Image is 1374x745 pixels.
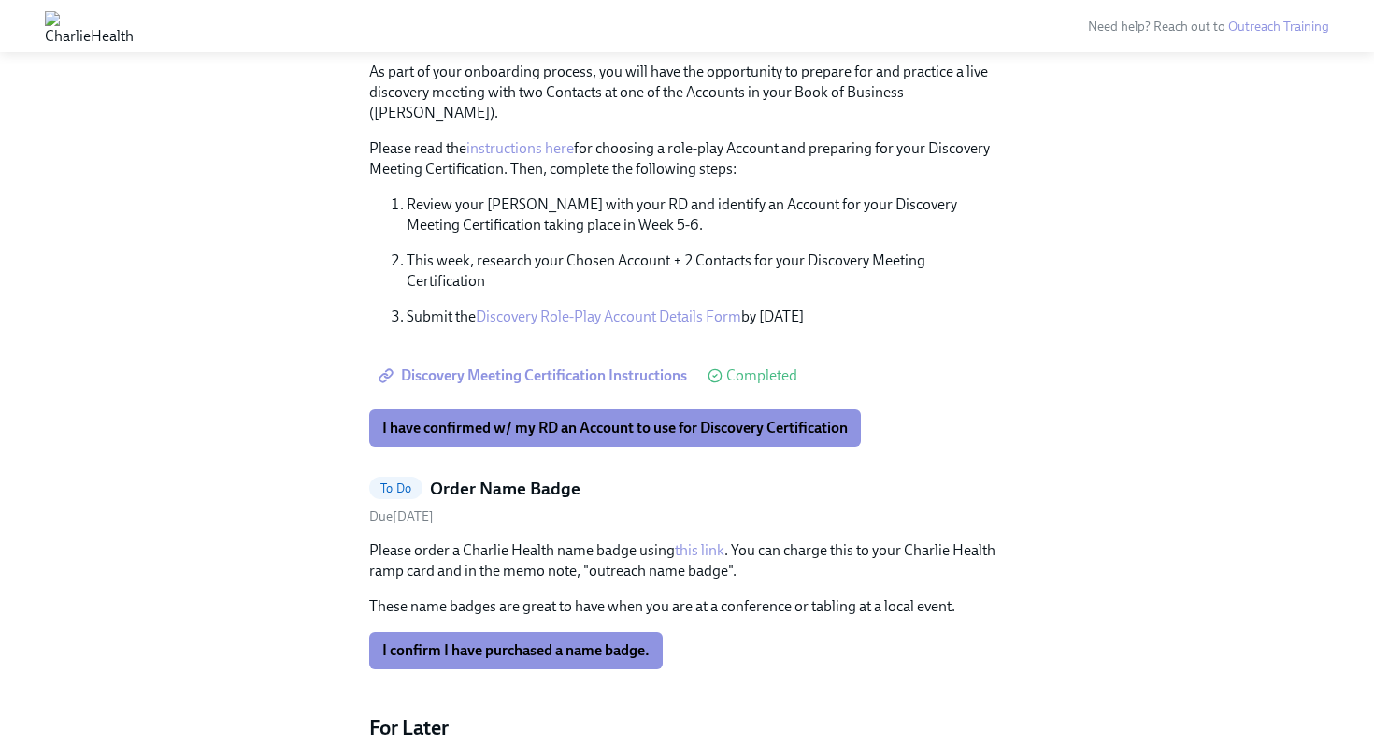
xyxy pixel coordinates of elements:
a: Discovery Meeting Certification Instructions [369,357,700,394]
p: These name badges are great to have when you are at a conference or tabling at a local event. [369,596,1005,617]
span: I confirm I have purchased a name badge. [382,641,650,660]
span: To Do [369,481,422,495]
h4: For Later [369,714,1005,742]
a: To DoOrder Name BadgeDue[DATE] [369,477,1005,526]
p: Please read the for choosing a role-play Account and preparing for your Discovery Meeting Certifi... [369,138,1005,179]
a: instructions here [466,139,574,157]
h5: Order Name Badge [430,477,580,501]
a: Outreach Training [1228,19,1329,35]
img: CharlieHealth [45,11,134,41]
button: I have confirmed w/ my RD an Account to use for Discovery Certification [369,409,861,447]
p: Review your [PERSON_NAME] with your RD and identify an Account for your Discovery Meeting Certifi... [407,194,1005,236]
span: I have confirmed w/ my RD an Account to use for Discovery Certification [382,419,848,437]
span: Monday, September 1st 2025, 9:00 am [369,509,434,524]
p: Please order a Charlie Health name badge using . You can charge this to your Charlie Health ramp ... [369,540,1005,581]
a: Discovery Role-Play Account Details Form [476,308,741,325]
span: Completed [726,368,797,383]
a: this link [675,541,724,559]
p: Submit the by [DATE] [407,307,1005,327]
span: Need help? Reach out to [1088,19,1329,35]
span: Discovery Meeting Certification Instructions [382,366,687,385]
p: As part of your onboarding process, you will have the opportunity to prepare for and practice a l... [369,62,1005,123]
button: I confirm I have purchased a name badge. [369,632,663,669]
p: This week, research your Chosen Account + 2 Contacts for your Discovery Meeting Certification [407,251,1005,292]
